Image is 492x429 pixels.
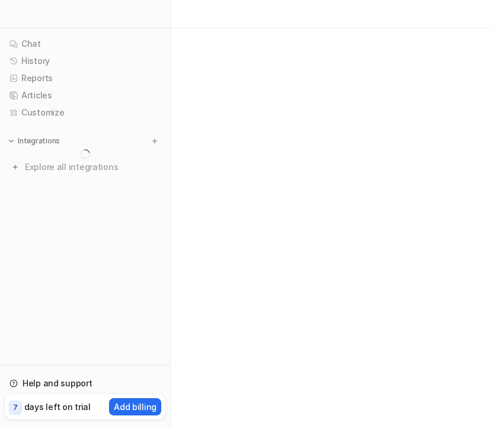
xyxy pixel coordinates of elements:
p: 7 [13,402,18,413]
img: explore all integrations [9,161,21,173]
a: Customize [5,104,165,121]
img: expand menu [7,137,15,145]
p: days left on trial [24,401,91,413]
img: menu_add.svg [151,137,159,145]
button: Integrations [5,135,63,147]
p: Integrations [18,136,60,146]
span: Explore all integrations [25,158,161,177]
a: Articles [5,87,165,104]
a: Chat [5,36,165,52]
a: Reports [5,70,165,87]
p: Add billing [114,401,156,413]
a: History [5,53,165,69]
a: Help and support [5,375,165,392]
button: Add billing [109,398,161,415]
a: Explore all integrations [5,159,165,175]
